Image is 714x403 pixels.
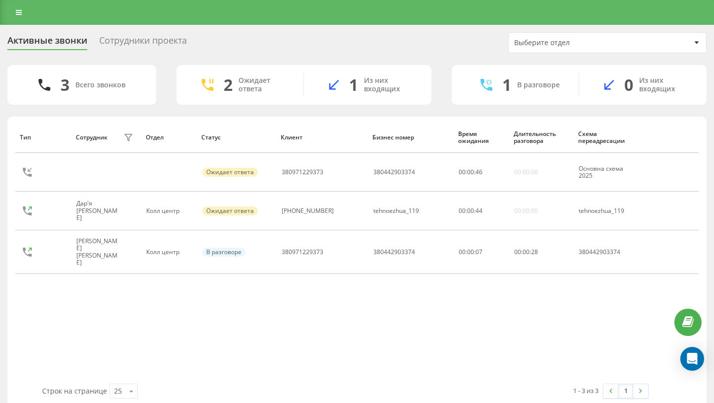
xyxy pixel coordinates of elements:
div: В разговоре [517,81,560,89]
div: Длительность разговора [514,131,569,145]
div: Схема переадресации [578,131,638,145]
a: 1 [618,384,633,398]
div: 380971229373 [282,169,323,176]
span: 00 [459,206,466,215]
span: 00 [467,206,474,215]
div: Время ожидания [458,131,504,145]
div: Ожидает ответа [238,76,289,93]
div: : : [514,249,538,256]
div: : : [459,207,482,214]
div: 2 [224,75,233,94]
div: Отдел [146,134,192,141]
div: Ожидает ответа [202,206,258,215]
div: Статус [201,134,271,141]
div: Клиент [281,134,363,141]
div: Активные звонки [7,35,87,51]
div: Колл центр [146,249,191,256]
span: 00 [514,248,521,256]
span: Строк на странице [42,386,107,396]
div: Колл центр [146,207,191,214]
div: 380442903374 [579,249,637,256]
span: 28 [531,248,538,256]
div: [PERSON_NAME] [PERSON_NAME] [76,238,121,267]
div: Бизнес номер [372,134,448,141]
div: Дар'я [PERSON_NAME] [76,200,121,221]
div: Всего звонков [75,81,125,89]
div: Сотрудник [76,134,108,141]
div: Основна схема 2025 [579,165,637,180]
div: : : [459,169,482,176]
div: Из них входящих [364,76,416,93]
div: 380442903374 [373,169,415,176]
div: 00:00:07 [459,249,503,256]
div: Сотрудники проекта [99,35,187,51]
span: 44 [476,206,482,215]
div: 380971229373 [282,249,323,256]
div: tehnoezhua_119 [373,207,419,214]
div: В разговоре [202,248,245,257]
div: Из них входящих [639,76,692,93]
div: [PHONE_NUMBER] [282,207,334,214]
div: 3 [60,75,69,94]
div: 25 [114,386,122,396]
div: Ожидает ответа [202,168,258,177]
div: 1 [502,75,511,94]
div: 00:00:00 [514,207,538,214]
div: Тип [20,134,66,141]
div: 380442903374 [373,249,415,256]
span: 00 [459,168,466,176]
span: 00 [523,248,530,256]
span: 00 [467,168,474,176]
span: 46 [476,168,482,176]
div: tehnoezhua_119 [579,207,637,214]
div: 0 [624,75,633,94]
div: 00:00:00 [514,169,538,176]
div: Выберите отдел [514,39,633,47]
div: 1 [349,75,358,94]
div: 1 - 3 из 3 [573,386,598,396]
div: Open Intercom Messenger [680,347,704,371]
